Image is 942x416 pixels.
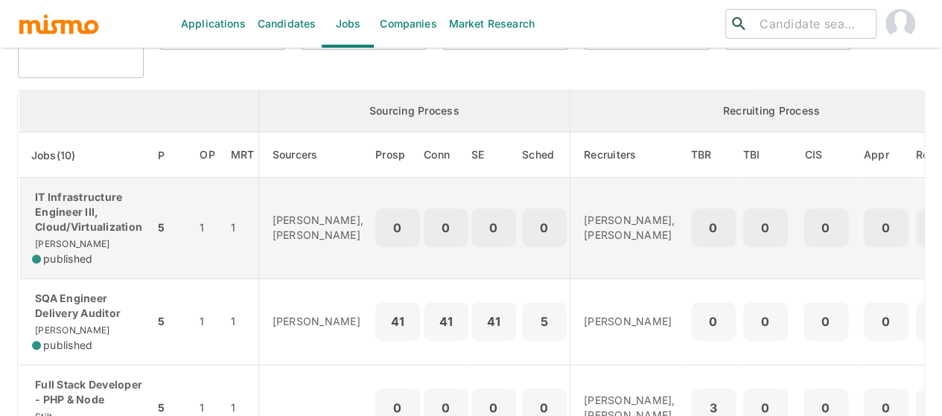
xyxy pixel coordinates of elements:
th: Prospects [375,132,424,178]
th: Sent Emails [468,132,519,178]
th: Connections [424,132,468,178]
p: 41 [430,311,462,332]
td: 1 [227,178,258,279]
th: To Be Reviewed [687,132,739,178]
th: Client Interview Scheduled [792,132,860,178]
th: Sourcers [258,132,375,178]
span: [PERSON_NAME] [32,324,109,336]
td: 1 [188,278,227,365]
td: 5 [154,178,188,279]
th: Market Research Total [227,132,258,178]
th: Priority [154,132,188,178]
p: 0 [870,217,903,238]
p: 5 [528,311,561,332]
p: 0 [749,217,782,238]
p: 0 [749,311,782,332]
th: Open Positions [188,132,227,178]
p: [PERSON_NAME], [PERSON_NAME] [584,213,675,243]
span: published [43,252,92,266]
span: published [43,338,92,353]
span: Jobs(10) [31,147,95,164]
img: logo [18,13,100,35]
p: 0 [809,311,842,332]
span: P [158,147,184,164]
p: 0 [477,217,510,238]
p: [PERSON_NAME] [273,314,364,329]
th: Recruiters [570,132,687,178]
p: 41 [381,311,414,332]
p: [PERSON_NAME] [584,314,675,329]
p: 0 [809,217,842,238]
td: 1 [188,178,227,279]
th: Sourcing Process [258,90,570,132]
td: 5 [154,278,188,365]
p: SQA Engineer Delivery Auditor [32,291,142,321]
p: 0 [870,311,903,332]
td: 1 [227,278,258,365]
p: IT Infrastructure Engineer III, Cloud/Virtualization [32,190,142,234]
p: 0 [528,217,561,238]
p: 0 [697,217,730,238]
p: 0 [381,217,414,238]
p: Full Stack Developer - PHP & Node [32,377,142,407]
th: Sched [519,132,570,178]
input: Candidate search [754,13,870,34]
span: [PERSON_NAME] [32,238,109,249]
p: 41 [477,311,510,332]
p: 0 [430,217,462,238]
p: [PERSON_NAME], [PERSON_NAME] [273,213,364,243]
th: Approved [860,132,912,178]
img: Maia Reyes [885,9,915,39]
th: To Be Interviewed [739,132,792,178]
p: 0 [697,311,730,332]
